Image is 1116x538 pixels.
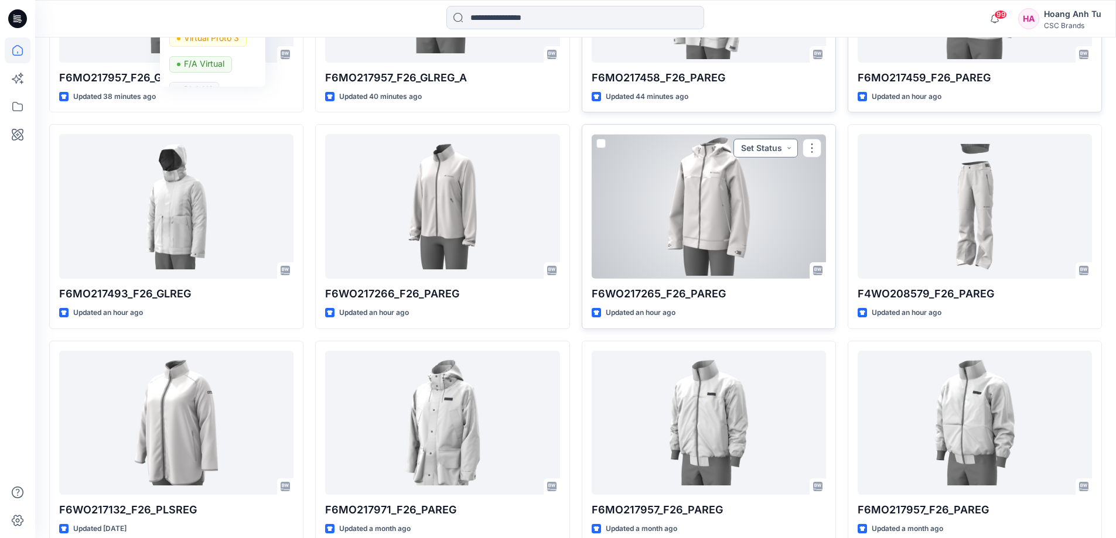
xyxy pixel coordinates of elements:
p: Updated an hour ago [872,307,941,319]
p: F6MO217458_F26_PAREG [592,70,826,86]
p: Updated an hour ago [872,91,941,103]
a: F6WO217265_F26_PAREG [592,134,826,279]
p: Updated an hour ago [339,307,409,319]
p: F6WO217266_F26_PAREG [325,286,559,302]
p: Updated a month ago [339,523,411,535]
p: F6MO217957_F26_PAREG [858,502,1092,518]
p: F6MO217459_F26_PAREG [858,70,1092,86]
p: F6MO217957_F26_PAREG [592,502,826,518]
p: F6WO217132_F26_PLSREG [59,502,293,518]
p: Updated 40 minutes ago [339,91,422,103]
div: Hoang Anh Tu [1044,7,1101,21]
p: Virtual Proto 3 [184,30,239,46]
p: BLOCK [184,82,211,97]
div: HA [1018,8,1039,29]
a: F6WO217266_F26_PAREG [325,134,559,279]
p: F6MO217971_F26_PAREG [325,502,559,518]
p: Updated 38 minutes ago [73,91,156,103]
p: F4WO208579_F26_PAREG [858,286,1092,302]
div: CSC Brands [1044,21,1101,30]
p: Updated an hour ago [606,307,675,319]
span: 99 [994,10,1007,19]
a: F6MO217957_F26_PAREG [592,351,826,495]
p: Updated 44 minutes ago [606,91,688,103]
p: Updated a month ago [872,523,943,535]
a: F6MO217971_F26_PAREG [325,351,559,495]
a: F6WO217132_F26_PLSREG [59,351,293,495]
p: F/A Virtual [184,56,224,71]
a: F6MO217957_F26_PAREG [858,351,1092,495]
p: Updated [DATE] [73,523,127,535]
p: F6MO217493_F26_GLREG [59,286,293,302]
p: F6MO217957_F26_GLREG_B [59,70,293,86]
p: F6WO217265_F26_PAREG [592,286,826,302]
p: F6MO217957_F26_GLREG_A [325,70,559,86]
p: Updated an hour ago [73,307,143,319]
a: F6MO217493_F26_GLREG [59,134,293,279]
p: Updated a month ago [606,523,677,535]
a: F4WO208579_F26_PAREG [858,134,1092,279]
